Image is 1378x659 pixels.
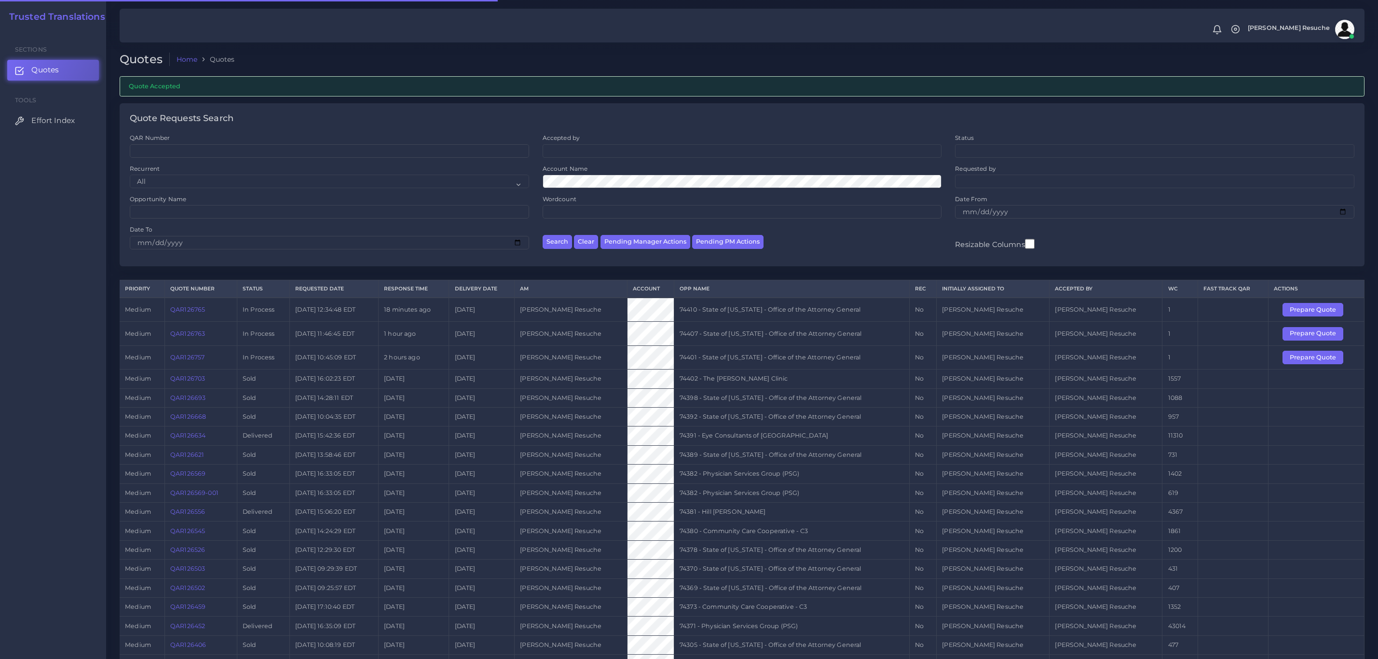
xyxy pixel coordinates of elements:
td: [PERSON_NAME] Resuche [937,578,1050,597]
td: [DATE] [379,426,449,445]
td: [DATE] [449,322,515,345]
a: Prepare Quote [1282,306,1350,313]
th: Response Time [379,280,449,298]
td: No [909,298,936,322]
td: [DATE] 12:34:48 EDT [290,298,379,322]
a: QAR126545 [170,527,205,535]
div: Quote Accepted [120,76,1364,96]
td: [PERSON_NAME] Resuche [1050,426,1162,445]
td: 74382 - Physician Services Group (PSG) [674,465,909,483]
td: [DATE] [449,426,515,445]
button: Clear [574,235,598,249]
td: [PERSON_NAME] Resuche [1050,522,1162,540]
a: QAR126556 [170,508,205,515]
span: medium [125,451,151,458]
td: 74373 - Community Care Cooperative - C3 [674,598,909,617]
td: 957 [1162,407,1198,426]
span: medium [125,584,151,591]
td: 74410 - State of [US_STATE] - Office of the Attorney General [674,298,909,322]
label: Recurrent [130,165,160,173]
td: No [909,388,936,407]
td: [DATE] 15:42:36 EDT [290,426,379,445]
td: [DATE] 12:29:30 EDT [290,540,379,559]
td: 1557 [1162,370,1198,388]
td: 1402 [1162,465,1198,483]
td: [PERSON_NAME] Resuche [937,635,1050,654]
a: QAR126668 [170,413,206,420]
td: 1 [1162,322,1198,345]
h2: Trusted Translations [2,12,105,23]
td: [PERSON_NAME] Resuche [937,560,1050,578]
span: medium [125,306,151,313]
td: Delivered [237,426,289,445]
a: Prepare Quote [1282,353,1350,360]
a: Prepare Quote [1282,329,1350,337]
button: Search [543,235,572,249]
td: Sold [237,445,289,464]
a: QAR126526 [170,546,205,553]
th: Accepted by [1050,280,1162,298]
td: 1200 [1162,540,1198,559]
td: No [909,370,936,388]
td: [PERSON_NAME] Resuche [1050,635,1162,654]
td: [DATE] 10:45:09 EDT [290,345,379,369]
a: QAR126569-001 [170,489,218,496]
td: [PERSON_NAME] Resuche [515,445,628,464]
label: Account Name [543,165,588,173]
td: [PERSON_NAME] Resuche [1050,503,1162,522]
td: Sold [237,540,289,559]
td: [DATE] [449,407,515,426]
td: [PERSON_NAME] Resuche [937,370,1050,388]
td: Sold [237,635,289,654]
td: [DATE] [379,560,449,578]
td: 74378 - State of [US_STATE] - Office of the Attorney General [674,540,909,559]
td: [DATE] [449,598,515,617]
td: [DATE] 16:33:05 EDT [290,465,379,483]
th: Delivery Date [449,280,515,298]
img: avatar [1335,20,1354,39]
td: Delivered [237,617,289,635]
td: [DATE] [449,298,515,322]
td: [DATE] 14:28:11 EDT [290,388,379,407]
span: medium [125,354,151,361]
td: [DATE] 16:35:09 EDT [290,617,379,635]
td: Sold [237,407,289,426]
a: QAR126763 [170,330,205,337]
td: [PERSON_NAME] Resuche [515,407,628,426]
td: [PERSON_NAME] Resuche [937,617,1050,635]
span: medium [125,375,151,382]
span: medium [125,546,151,553]
td: [PERSON_NAME] Resuche [937,445,1050,464]
td: [DATE] [379,540,449,559]
td: 74380 - Community Care Cooperative - C3 [674,522,909,540]
td: 74392 - State of [US_STATE] - Office of the Attorney General [674,407,909,426]
td: [DATE] [449,503,515,522]
td: [PERSON_NAME] Resuche [1050,465,1162,483]
td: [PERSON_NAME] Resuche [937,503,1050,522]
td: 74381 - Hill [PERSON_NAME] [674,503,909,522]
td: [DATE] [449,617,515,635]
button: Prepare Quote [1282,351,1343,364]
td: [DATE] [379,407,449,426]
td: [DATE] 13:58:46 EDT [290,445,379,464]
td: [PERSON_NAME] Resuche [937,540,1050,559]
span: medium [125,470,151,477]
td: [DATE] [449,370,515,388]
td: [DATE] [379,522,449,540]
td: No [909,598,936,617]
td: [DATE] 10:04:35 EDT [290,407,379,426]
td: [PERSON_NAME] Resuche [515,345,628,369]
span: medium [125,641,151,648]
td: No [909,483,936,502]
td: Sold [237,388,289,407]
td: [PERSON_NAME] Resuche [1050,322,1162,345]
span: Tools [15,96,37,104]
td: [DATE] [449,465,515,483]
label: Date To [130,225,152,233]
label: Wordcount [543,195,576,203]
th: REC [909,280,936,298]
td: 4367 [1162,503,1198,522]
th: Opp Name [674,280,909,298]
span: medium [125,489,151,496]
th: Fast Track QAR [1198,280,1269,298]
